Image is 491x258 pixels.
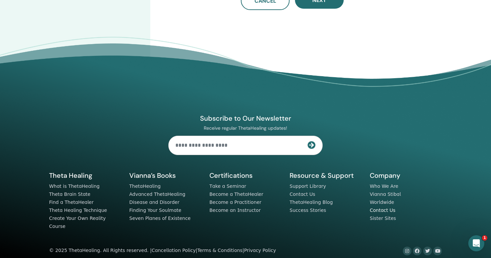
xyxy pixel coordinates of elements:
[482,235,487,241] span: 1
[290,183,326,189] a: Support Library
[209,183,246,189] a: Take a Seminar
[468,235,484,251] iframe: Intercom live chat
[197,248,242,253] a: Terms & Conditions
[129,171,201,180] h5: Vianna’s Books
[49,200,94,205] a: Find a ThetaHealer
[370,208,395,213] a: Contact Us
[49,183,100,189] a: What is ThetaHealing
[209,171,282,180] h5: Certifications
[129,200,179,205] a: Disease and Disorder
[129,183,161,189] a: ThetaHealing
[209,191,263,197] a: Become a ThetaHealer
[129,216,191,221] a: Seven Planes of Existence
[49,216,106,229] a: Create Your Own Reality Course
[370,200,394,205] a: Worldwide
[129,191,185,197] a: Advanced ThetaHealing
[290,200,333,205] a: ThetaHealing Blog
[152,248,196,253] a: Cancellation Policy
[209,208,261,213] a: Become an Instructor
[168,125,323,131] p: Receive regular ThetaHealing updates!
[290,208,326,213] a: Success Stories
[49,171,121,180] h5: Theta Healing
[370,216,396,221] a: Sister Sites
[168,114,323,123] h4: Subscribe to Our Newsletter
[370,171,442,180] h5: Company
[244,248,276,253] a: Privacy Policy
[370,191,401,197] a: Vianna Stibal
[209,200,262,205] a: Become a Practitioner
[370,183,398,189] a: Who We Are
[290,191,315,197] a: Contact Us
[49,247,276,255] div: © 2025 ThetaHealing. All Rights reserved. | | |
[129,208,181,213] a: Finding Your Soulmate
[49,191,91,197] a: Theta Brain State
[290,171,362,180] h5: Resource & Support
[49,208,107,213] a: Theta Healing Technique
